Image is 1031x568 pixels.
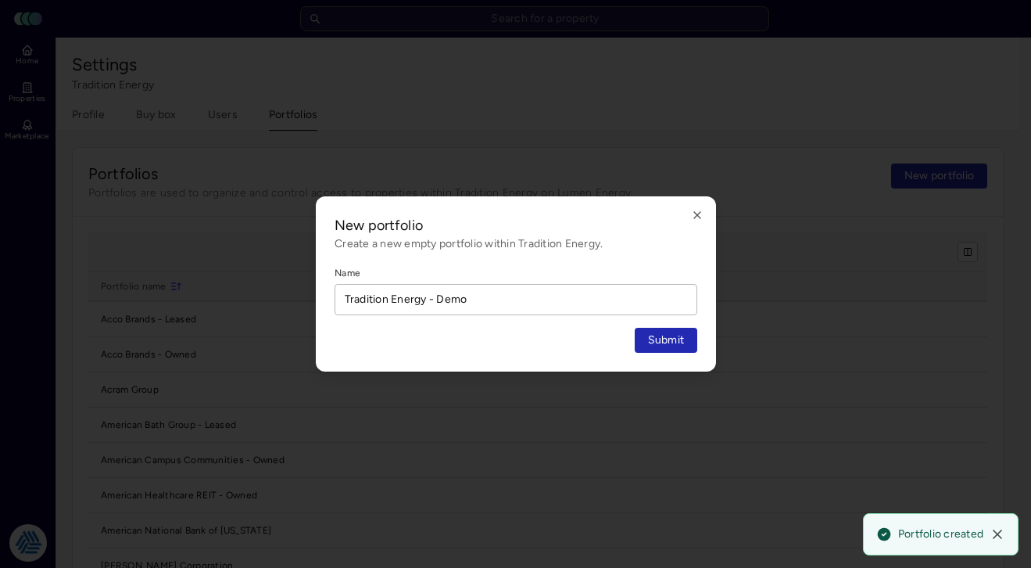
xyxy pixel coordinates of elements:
button: Submit [634,328,697,353]
button: Close [691,209,703,221]
h2: New portfolio [335,215,697,235]
label: Name [335,265,697,281]
span: Portfolio created [898,527,983,542]
p: Create a new empty portfolio within Tradition Energy. [335,235,697,253]
span: Submit [647,332,684,349]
